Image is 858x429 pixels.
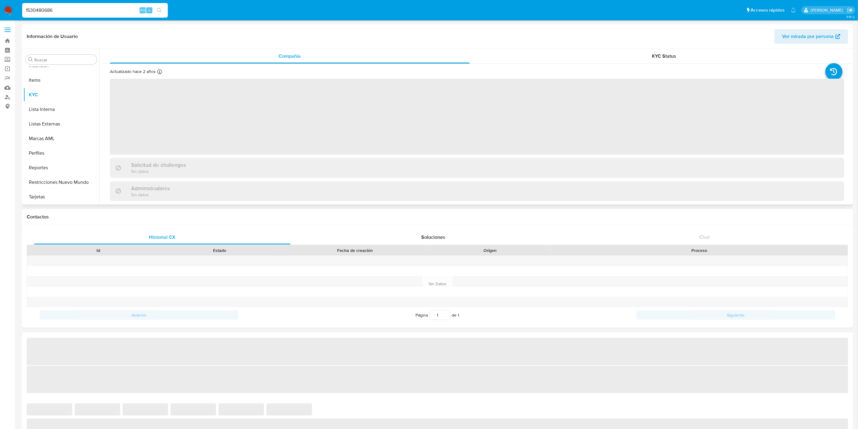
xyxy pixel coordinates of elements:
[153,6,165,15] button: search-icon
[27,338,848,365] span: ‌
[131,185,170,192] h3: Administradores
[110,158,844,178] div: Solicitud de challengesSin datos
[652,53,677,60] span: KYC Status
[34,57,94,63] input: Buscar
[27,214,848,220] h1: Contactos
[791,8,796,13] a: Notificaciones
[847,7,853,13] a: Salir
[131,192,170,197] p: Sin datos
[23,160,99,175] button: Reportes
[23,175,99,190] button: Restricciones Nuevo Mundo
[27,33,78,39] h1: Información de Usuario
[782,29,834,44] span: Ver mirada por persona
[27,403,72,416] span: ‌
[171,403,216,416] span: ‌
[23,190,99,204] button: Tarjetas
[140,7,145,13] span: Alt
[811,7,845,13] p: gregorio.negri@mercadolibre.com
[279,53,301,60] span: Compañía
[23,117,99,131] button: Listas Externas
[39,310,239,320] button: Anterior
[775,29,848,44] button: Ver mirada por persona
[699,234,710,241] span: Chat
[163,247,276,253] div: Estado
[28,57,33,62] button: Buscar
[23,131,99,146] button: Marcas AML
[751,7,785,13] span: Accesos rápidos
[636,310,836,320] button: Siguiente
[23,73,99,88] button: Items
[131,162,186,168] h3: Solicitud de challenges
[23,102,99,117] button: Lista Interna
[42,247,155,253] div: Id
[131,168,186,174] p: Sin datos
[110,79,844,155] span: ‌
[284,247,425,253] div: Fecha de creación
[27,366,848,393] span: ‌
[22,6,168,14] input: Buscar usuario o caso...
[434,247,547,253] div: Origen
[555,247,844,253] div: Proceso
[416,310,460,320] span: Página de
[23,146,99,160] button: Perfiles
[110,69,156,74] p: Actualizado hace 2 años
[458,312,460,318] span: 1
[148,7,150,13] span: s
[219,403,264,416] span: ‌
[149,234,175,241] span: Historial CX
[75,403,120,416] span: ‌
[23,88,99,102] button: KYC
[421,234,445,241] span: Soluciones
[266,403,312,416] span: ‌
[110,181,844,201] div: AdministradoresSin datos
[123,403,168,416] span: ‌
